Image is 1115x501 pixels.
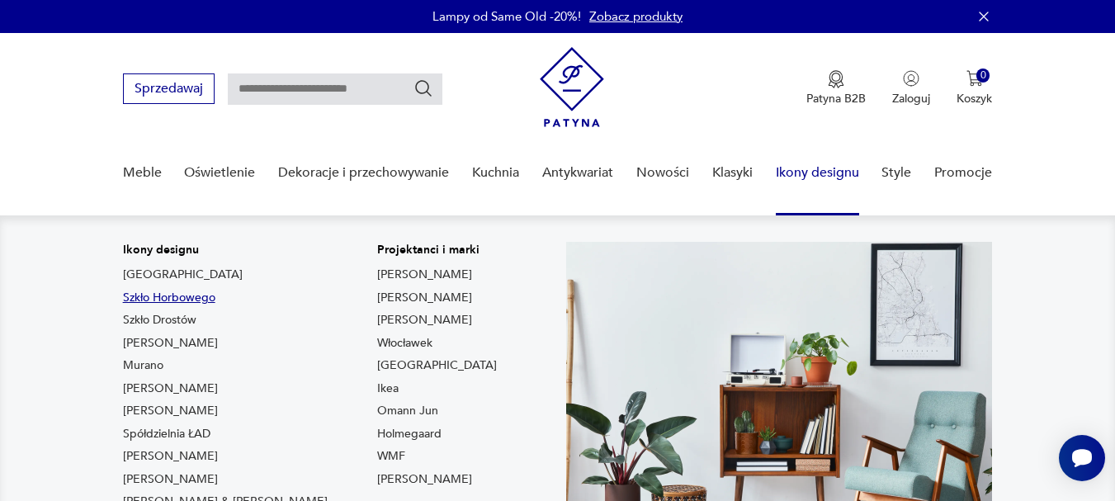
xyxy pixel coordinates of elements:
a: Szkło Horbowego [123,290,215,306]
img: Patyna - sklep z meblami i dekoracjami vintage [540,47,604,127]
a: Antykwariat [542,141,613,205]
p: Ikony designu [123,242,328,258]
button: Szukaj [413,78,433,98]
a: Style [881,141,911,205]
img: Ikona medalu [828,70,844,88]
a: WMF [377,448,405,465]
a: Dekoracje i przechowywanie [278,141,449,205]
a: Spółdzielnia ŁAD [123,426,210,442]
a: Ikona medaluPatyna B2B [806,70,866,106]
a: [PERSON_NAME] [123,471,218,488]
a: [PERSON_NAME] [377,312,472,328]
p: Zaloguj [892,91,930,106]
a: Murano [123,357,163,374]
a: Sprzedawaj [123,84,215,96]
a: Kuchnia [472,141,519,205]
a: [PERSON_NAME] [123,335,218,352]
p: Projektanci i marki [377,242,497,258]
a: [PERSON_NAME] [123,403,218,419]
a: [GEOGRAPHIC_DATA] [377,357,497,374]
a: [PERSON_NAME] [377,471,472,488]
a: Ikea [377,380,399,397]
a: Zobacz produkty [589,8,683,25]
a: [PERSON_NAME] [123,380,218,397]
a: Ikony designu [776,141,859,205]
button: Zaloguj [892,70,930,106]
img: Ikona koszyka [966,70,983,87]
a: Włocławek [377,335,432,352]
iframe: Smartsupp widget button [1059,435,1105,481]
button: Sprzedawaj [123,73,215,104]
p: Patyna B2B [806,91,866,106]
p: Lampy od Same Old -20%! [432,8,581,25]
a: Promocje [934,141,992,205]
p: Koszyk [957,91,992,106]
a: [PERSON_NAME] [377,290,472,306]
a: Holmegaard [377,426,442,442]
button: 0Koszyk [957,70,992,106]
a: Szkło Drostów [123,312,196,328]
a: Oświetlenie [184,141,255,205]
button: Patyna B2B [806,70,866,106]
a: [GEOGRAPHIC_DATA] [123,267,243,283]
a: [PERSON_NAME] [123,448,218,465]
div: 0 [976,69,990,83]
img: Ikonka użytkownika [903,70,919,87]
a: [PERSON_NAME] [377,267,472,283]
a: Omann Jun [377,403,438,419]
a: Nowości [636,141,689,205]
a: Meble [123,141,162,205]
a: Klasyki [712,141,753,205]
